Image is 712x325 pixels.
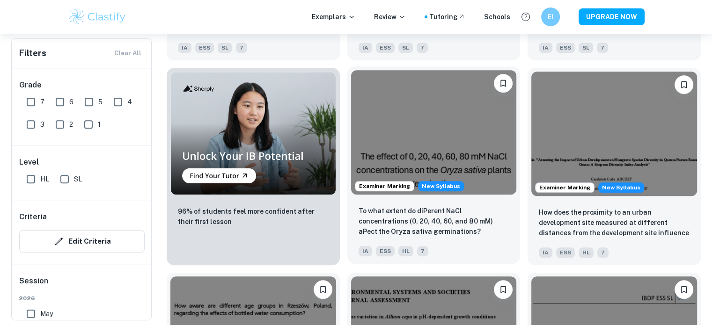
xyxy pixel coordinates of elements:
[598,182,644,193] div: Starting from the May 2026 session, the ESS IA requirements have changed. We created this exempla...
[541,7,560,26] button: EI
[598,182,644,193] span: New Syllabus
[170,72,336,195] img: Thumbnail
[167,68,340,265] a: Thumbnail96% of students feel more confident after their first lesson
[355,182,414,190] span: Examiner Marking
[19,294,145,303] span: 2026
[539,247,552,258] span: IA
[579,247,594,258] span: HL
[539,43,552,53] span: IA
[528,68,701,265] a: Examiner MarkingStarting from the May 2026 session, the ESS IA requirements have changed. We crea...
[127,97,132,107] span: 4
[40,174,49,184] span: HL
[178,43,191,53] span: IA
[40,119,44,130] span: 3
[68,7,127,26] img: Clastify logo
[597,43,608,53] span: 7
[178,206,329,227] p: 96% of students feel more confident after their first lesson
[359,43,372,53] span: IA
[545,12,556,22] h6: EI
[556,43,575,53] span: ESS
[40,97,44,107] span: 7
[19,230,145,253] button: Edit Criteria
[556,247,575,258] span: ESS
[218,43,232,53] span: SL
[418,181,464,191] div: Starting from the May 2026 session, the ESS IA requirements have changed. We created this exempla...
[398,43,413,53] span: SL
[531,72,697,195] img: ESS IA example thumbnail: How does the proximity to an urban devel
[40,309,53,319] span: May
[418,181,464,191] span: New Syllabus
[429,12,465,22] a: Tutoring
[359,206,509,237] p: To what extent do diPerent NaCl concentrations (0, 20, 40, 60, and 80 mM) aPect the Oryza sativa ...
[236,43,247,53] span: 7
[19,211,47,223] h6: Criteria
[579,43,593,53] span: SL
[494,280,513,299] button: Bookmark
[417,43,428,53] span: 7
[417,246,428,256] span: 7
[539,207,690,239] p: How does the proximity to an urban development site measured at different distances from the deve...
[347,68,521,265] a: Examiner MarkingStarting from the May 2026 session, the ESS IA requirements have changed. We crea...
[19,47,46,60] h6: Filters
[675,75,693,94] button: Bookmark
[69,119,73,130] span: 2
[597,247,609,258] span: 7
[398,246,413,256] span: HL
[536,183,594,192] span: Examiner Marking
[374,12,406,22] p: Review
[19,275,145,294] h6: Session
[74,174,82,184] span: SL
[314,280,332,299] button: Bookmark
[494,74,513,93] button: Bookmark
[195,43,214,53] span: ESS
[19,157,145,168] h6: Level
[376,246,395,256] span: ESS
[675,280,693,299] button: Bookmark
[484,12,510,22] a: Schools
[312,12,355,22] p: Exemplars
[98,97,103,107] span: 5
[579,8,645,25] button: UPGRADE NOW
[351,70,517,194] img: ESS IA example thumbnail: To what extent do diPerent NaCl concentr
[98,119,101,130] span: 1
[69,97,73,107] span: 6
[518,9,534,25] button: Help and Feedback
[376,43,395,53] span: ESS
[359,246,372,256] span: IA
[19,79,145,91] h6: Grade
